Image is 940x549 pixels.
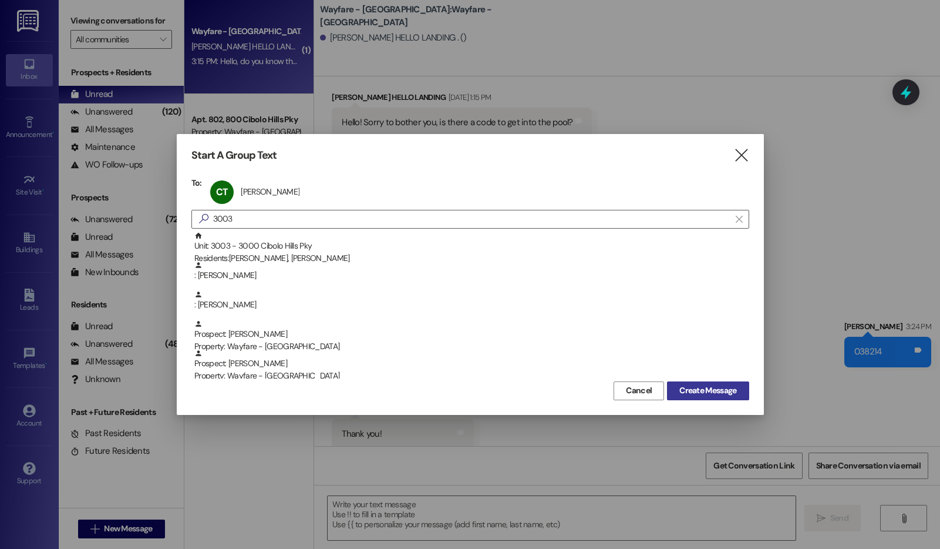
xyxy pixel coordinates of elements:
[191,149,277,162] h3: Start A Group Text
[194,349,749,383] div: Prospect: [PERSON_NAME]
[191,320,749,349] div: Prospect: [PERSON_NAME]Property: Wayfare - [GEOGRAPHIC_DATA]
[213,211,730,227] input: Search for any contact or apartment
[667,381,749,400] button: Create Message
[194,290,749,311] div: : [PERSON_NAME]
[626,384,652,397] span: Cancel
[241,186,299,197] div: [PERSON_NAME]
[194,320,749,353] div: Prospect: [PERSON_NAME]
[191,290,749,320] div: : [PERSON_NAME]
[216,186,228,198] span: CT
[614,381,664,400] button: Cancel
[191,178,202,188] h3: To:
[730,210,749,228] button: Clear text
[191,232,749,261] div: Unit: 3003 - 3000 Cibolo Hills PkyResidents:[PERSON_NAME], [PERSON_NAME]
[194,232,749,265] div: Unit: 3003 - 3000 Cibolo Hills Pky
[194,340,749,353] div: Property: Wayfare - [GEOGRAPHIC_DATA]
[679,384,736,397] span: Create Message
[191,349,749,379] div: Prospect: [PERSON_NAME]Property: Wayfare - [GEOGRAPHIC_DATA]
[733,149,749,162] i: 
[194,261,749,282] div: : [PERSON_NAME]
[194,252,749,265] div: Residents: [PERSON_NAME], [PERSON_NAME]
[736,215,742,224] i: 
[191,261,749,290] div: : [PERSON_NAME]
[194,213,213,225] i: 
[194,370,749,382] div: Property: Wayfare - [GEOGRAPHIC_DATA]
